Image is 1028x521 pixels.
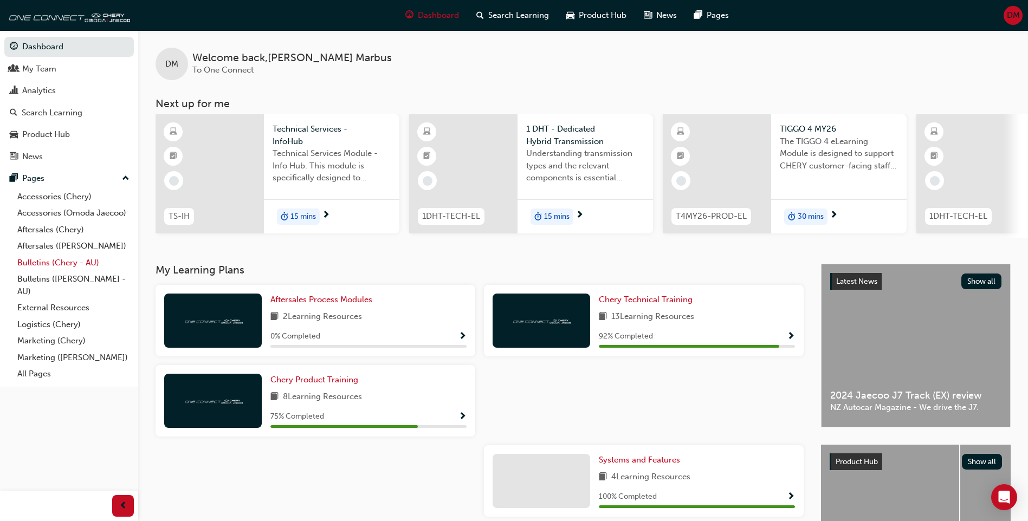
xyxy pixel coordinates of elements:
a: Bulletins ([PERSON_NAME] - AU) [13,271,134,299]
span: Pages [707,9,729,22]
span: learningResourceType_ELEARNING-icon [170,125,177,139]
button: Show all [962,454,1003,470]
span: TS-IH [169,210,190,223]
a: pages-iconPages [686,4,738,27]
span: Chery Technical Training [599,295,693,304]
a: news-iconNews [635,4,686,27]
div: Product Hub [22,128,70,141]
button: DM [1004,6,1023,25]
a: Bulletins (Chery - AU) [13,255,134,271]
span: learningRecordVerb_NONE-icon [169,176,179,186]
span: duration-icon [788,210,796,224]
a: car-iconProduct Hub [558,4,635,27]
span: 1DHT-TECH-EL [422,210,480,223]
span: people-icon [10,64,18,74]
span: Dashboard [418,9,459,22]
a: News [4,147,134,167]
span: To One Connect [192,65,254,75]
span: prev-icon [119,499,127,513]
span: 100 % Completed [599,491,657,503]
span: Show Progress [458,332,467,342]
span: Technical Services - InfoHub [273,123,391,147]
span: Show Progress [787,332,795,342]
span: learningResourceType_ELEARNING-icon [423,125,431,139]
span: car-icon [10,130,18,140]
div: Analytics [22,84,56,97]
span: guage-icon [10,42,18,52]
a: Product Hub [4,125,134,145]
span: Aftersales Process Modules [270,295,372,304]
a: Aftersales (Chery) [13,222,134,238]
button: Show all [961,273,1002,289]
span: news-icon [10,152,18,162]
span: 13 Learning Resources [611,310,694,324]
a: Aftersales Process Modules [270,294,377,306]
a: Logistics (Chery) [13,316,134,333]
span: 2 Learning Resources [283,310,362,324]
span: NZ Autocar Magazine - We drive the J7. [830,401,1001,414]
a: Product HubShow all [830,453,1002,471]
div: My Team [22,63,56,75]
span: 15 mins [544,211,570,223]
span: 1DHT-TECH-EL [929,210,987,223]
a: Marketing ([PERSON_NAME]) [13,349,134,366]
span: learningRecordVerb_NONE-icon [423,176,432,186]
div: Search Learning [22,107,82,119]
span: Welcome back , [PERSON_NAME] Marbus [192,52,392,64]
span: pages-icon [694,9,702,22]
a: oneconnect [5,4,130,26]
span: book-icon [270,310,279,324]
span: chart-icon [10,86,18,96]
span: pages-icon [10,174,18,184]
button: Pages [4,168,134,188]
div: News [22,151,43,163]
button: Show Progress [787,330,795,343]
span: Latest News [836,277,877,286]
span: 2024 Jaecoo J7 Track (EX) review [830,389,1001,402]
span: Product Hub [579,9,626,22]
span: booktick-icon [170,149,177,164]
div: Open Intercom Messenger [991,484,1017,510]
a: Systems and Features [599,454,684,466]
span: duration-icon [281,210,288,224]
a: Aftersales ([PERSON_NAME]) [13,238,134,255]
span: learningRecordVerb_NONE-icon [676,176,686,186]
span: 4 Learning Resources [611,471,690,484]
button: Show Progress [458,410,467,424]
span: News [656,9,677,22]
span: Product Hub [836,457,878,466]
span: Chery Product Training [270,375,358,385]
span: next-icon [322,211,330,220]
span: up-icon [122,172,130,186]
span: booktick-icon [423,149,431,164]
a: Latest NewsShow all [830,273,1001,290]
span: next-icon [576,211,584,220]
span: Systems and Features [599,455,680,465]
a: search-iconSearch Learning [468,4,558,27]
button: Show Progress [458,330,467,343]
span: 30 mins [798,211,824,223]
span: search-icon [10,108,17,118]
span: booktick-icon [930,149,938,164]
span: next-icon [830,211,838,220]
button: DashboardMy TeamAnalyticsSearch LearningProduct HubNews [4,35,134,168]
a: Accessories (Omoda Jaecoo) [13,205,134,222]
button: Show Progress [787,490,795,504]
span: learningResourceType_ELEARNING-icon [677,125,684,139]
span: 0 % Completed [270,330,320,343]
span: booktick-icon [677,149,684,164]
a: guage-iconDashboard [397,4,468,27]
a: Analytics [4,81,134,101]
span: search-icon [476,9,484,22]
a: My Team [4,59,134,79]
a: Accessories (Chery) [13,188,134,205]
span: car-icon [566,9,574,22]
span: Understanding transmission types and the relevant components is essential knowledge required for ... [526,147,644,184]
a: Chery Technical Training [599,294,697,306]
span: Technical Services Module - Info Hub. This module is specifically designed to address the require... [273,147,391,184]
a: Dashboard [4,37,134,57]
span: learningResourceType_ELEARNING-icon [930,125,938,139]
span: DM [1007,9,1020,22]
img: oneconnect [512,315,571,325]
